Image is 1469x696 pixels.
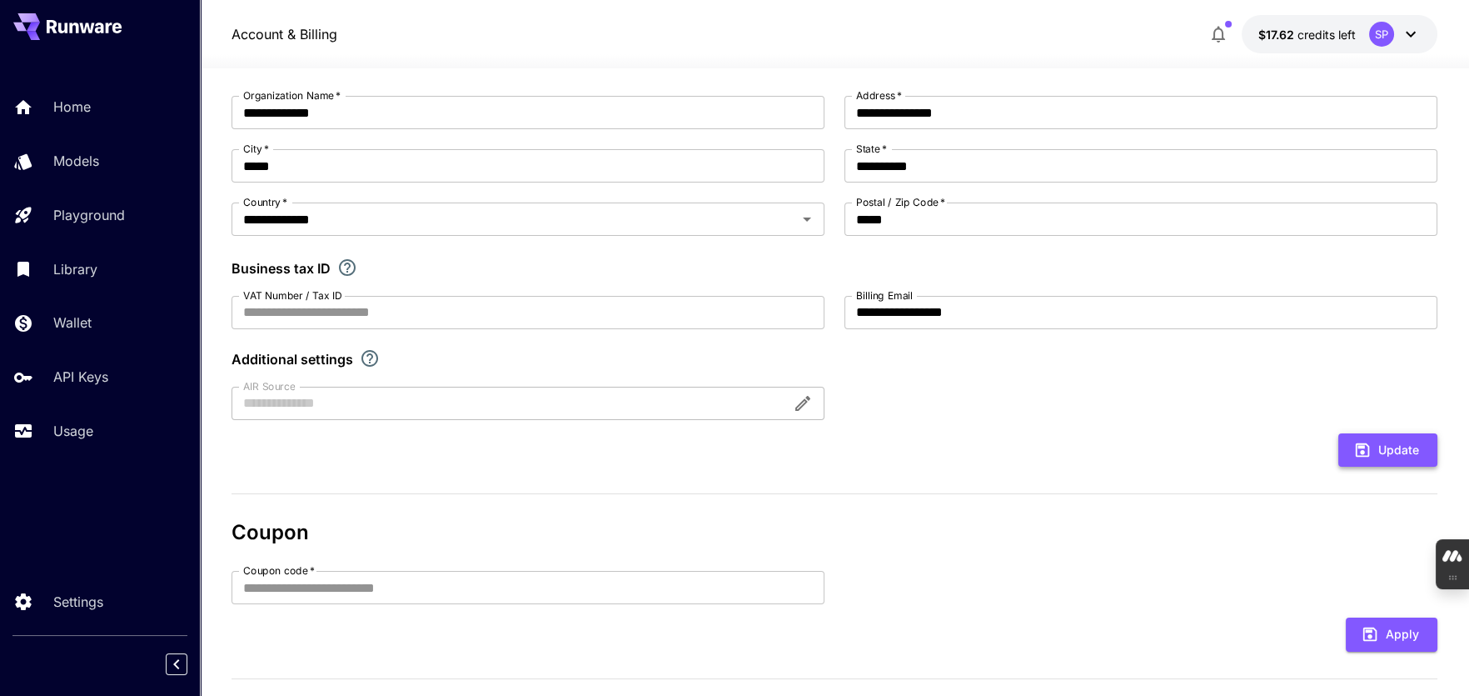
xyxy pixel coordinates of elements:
[856,88,902,103] label: Address
[1258,28,1297,42] span: $17.62
[232,521,1437,544] h3: Coupon
[795,208,819,231] button: Open
[1369,22,1394,47] div: SP
[243,563,315,578] label: Coupon code
[1242,15,1437,53] button: $17.6184SP
[856,195,945,209] label: Postal / Zip Code
[53,421,93,441] p: Usage
[232,349,353,369] p: Additional settings
[178,649,200,679] div: Collapse sidebar
[53,313,92,333] p: Wallet
[232,24,337,44] a: Account & Billing
[166,653,187,675] button: Collapse sidebar
[337,258,357,278] svg: If you are a business tax registrant, please enter your business tax ID here.
[1297,28,1356,42] span: credits left
[53,367,108,387] p: API Keys
[1346,618,1437,652] button: Apply
[243,88,341,103] label: Organization Name
[232,258,331,278] p: Business tax ID
[53,151,99,171] p: Models
[856,288,913,303] label: Billing Email
[1338,433,1437,468] button: Update
[53,205,125,225] p: Playground
[53,97,91,117] p: Home
[856,142,887,156] label: State
[243,195,287,209] label: Country
[243,288,342,303] label: VAT Number / Tax ID
[1258,26,1356,43] div: $17.6184
[53,259,97,279] p: Library
[360,348,380,368] svg: Explore additional customization settings
[53,592,103,612] p: Settings
[243,142,269,156] label: City
[232,24,337,44] nav: breadcrumb
[243,379,295,393] label: AIR Source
